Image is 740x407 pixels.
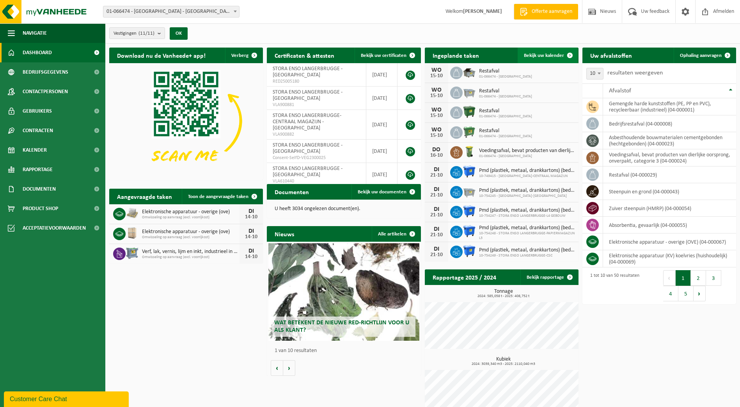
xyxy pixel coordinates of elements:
a: Bekijk uw kalender [518,48,578,63]
a: Offerte aanvragen [514,4,578,19]
span: RED25005180 [273,78,360,85]
span: VLA900882 [273,131,360,138]
span: Omwisseling op aanvraag (excl. voorrijkost) [142,255,240,260]
span: 01-066474 - [GEOGRAPHIC_DATA] [479,94,532,99]
span: 2024: 3039,340 m3 - 2025: 2110,040 m3 [429,362,579,366]
img: WB-1100-HPE-GN-01 [463,105,476,119]
span: Rapportage [23,160,53,179]
td: gemengde harde kunststoffen (PE, PP en PVC), recycleerbaar (industrieel) (04-000001) [603,98,736,115]
span: Navigatie [23,23,47,43]
td: zuiver steenpuin (HMRP) (04-000054) [603,200,736,217]
span: Consent-SelfD-VEG2300025 [273,155,360,161]
span: 01-066474 - STORA ENSO LANGERBRUGGE - GENT [103,6,239,17]
td: steenpuin en grond (04-000043) [603,183,736,200]
div: 15-10 [429,93,444,99]
span: 10-754249 - STORA ENSO LANGERBRUGGE-CSC [479,253,575,258]
td: [DATE] [366,110,398,140]
label: resultaten weergeven [607,70,663,76]
h2: Certificaten & attesten [267,48,342,63]
div: 21-10 [429,212,444,218]
span: Wat betekent de nieuwe RED-richtlijn voor u als klant? [274,320,409,333]
td: restafval (04-000029) [603,166,736,183]
a: Bekijk uw certificaten [355,48,420,63]
span: Bekijk uw kalender [524,53,564,58]
div: WO [429,87,444,93]
div: 21-10 [429,173,444,178]
span: Vestigingen [114,28,154,39]
span: Dashboard [23,43,52,62]
div: 14-10 [243,214,259,220]
h2: Download nu de Vanheede+ app! [109,48,213,63]
div: 15-10 [429,133,444,138]
img: WB-2500-GAL-GY-01 [463,185,476,198]
span: STORA ENSO LANGERBRUGGE-CENTRAAL MAGAZIJN - [GEOGRAPHIC_DATA] [273,113,341,131]
td: [DATE] [366,140,398,163]
iframe: chat widget [4,390,130,407]
img: WB-2500-GAL-GY-01 [463,85,476,99]
span: Voedingsafval, bevat producten van dierlijke oorsprong, onverpakt, categorie 3 [479,148,575,154]
button: Volgende [283,360,295,376]
span: Elektronische apparatuur - overige (ove) [142,229,240,235]
strong: [PERSON_NAME] [463,9,502,14]
button: 4 [663,286,678,301]
span: 01-066474 - STORA ENSO LANGERBRUGGE - GENT [103,6,240,18]
h3: Tonnage [429,289,579,298]
span: Restafval [479,88,532,94]
span: Pmd (plastiek, metaal, drankkartons) (bedrijven) [479,207,575,214]
span: Pmd (plastiek, metaal, drankkartons) (bedrijven) [479,188,575,194]
span: Verf, lak, vernis, lijm en inkt, industrieel in kleinverpakking [142,249,240,255]
button: Vorige [271,360,283,376]
span: STORA ENSO LANGERBRUGGE - [GEOGRAPHIC_DATA] [273,166,342,178]
button: Verberg [225,48,262,63]
div: 16-10 [429,153,444,158]
img: LP-PA-00000-WDN-11 [126,207,139,220]
h3: Kubiek [429,357,579,366]
span: 10-749415 - [GEOGRAPHIC_DATA]-CENTRAAL MAGAZIJN [479,174,575,179]
span: Ophaling aanvragen [680,53,722,58]
span: STORA ENSO LANGERBRUGGE - [GEOGRAPHIC_DATA] [273,142,342,154]
span: STORA ENSO LANGERBRUGGE - [GEOGRAPHIC_DATA] [273,89,342,101]
h2: Rapportage 2025 / 2024 [425,269,504,285]
span: Toon de aangevraagde taken [188,194,248,199]
a: Toon de aangevraagde taken [182,189,262,204]
span: 01-066474 - [GEOGRAPHIC_DATA] [479,74,532,79]
img: WB-5000-GAL-GY-01 [463,65,476,79]
span: Product Shop [23,199,58,218]
span: Bekijk uw certificaten [361,53,406,58]
div: WO [429,107,444,113]
span: Offerte aanvragen [530,8,574,16]
td: asbesthoudende bouwmaterialen cementgebonden (hechtgebonden) (04-000023) [603,132,736,149]
span: Omwisseling op aanvraag (excl. voorrijkost) [142,235,240,240]
div: 21-10 [429,193,444,198]
a: Bekijk rapportage [520,269,578,285]
div: 14-10 [243,234,259,240]
td: voedingsafval, bevat producten van dierlijke oorsprong, onverpakt, categorie 3 (04-000024) [603,149,736,166]
button: 5 [678,286,694,301]
button: 1 [676,270,691,286]
div: DI [243,248,259,254]
span: Pmd (plastiek, metaal, drankkartons) (bedrijven) [479,168,575,174]
button: Next [694,286,706,301]
img: WB-1100-HPE-BE-01 [463,225,476,238]
div: 14-10 [243,254,259,260]
span: Kalender [23,140,47,160]
span: Afvalstof [609,88,631,94]
span: 10 [586,68,603,80]
count: (11/11) [138,31,154,36]
span: Restafval [479,108,532,114]
span: 10 [587,68,603,79]
div: DI [243,228,259,234]
td: [DATE] [366,87,398,110]
div: 15-10 [429,73,444,79]
h2: Ingeplande taken [425,48,487,63]
div: DI [429,186,444,193]
div: DI [429,226,444,232]
div: DI [243,208,259,214]
td: [DATE] [366,163,398,186]
p: 1 van 10 resultaten [275,348,417,354]
h2: Aangevraagde taken [109,189,180,204]
a: Bekijk uw documenten [351,184,420,200]
span: Bekijk uw documenten [358,189,406,195]
div: 15-10 [429,113,444,119]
